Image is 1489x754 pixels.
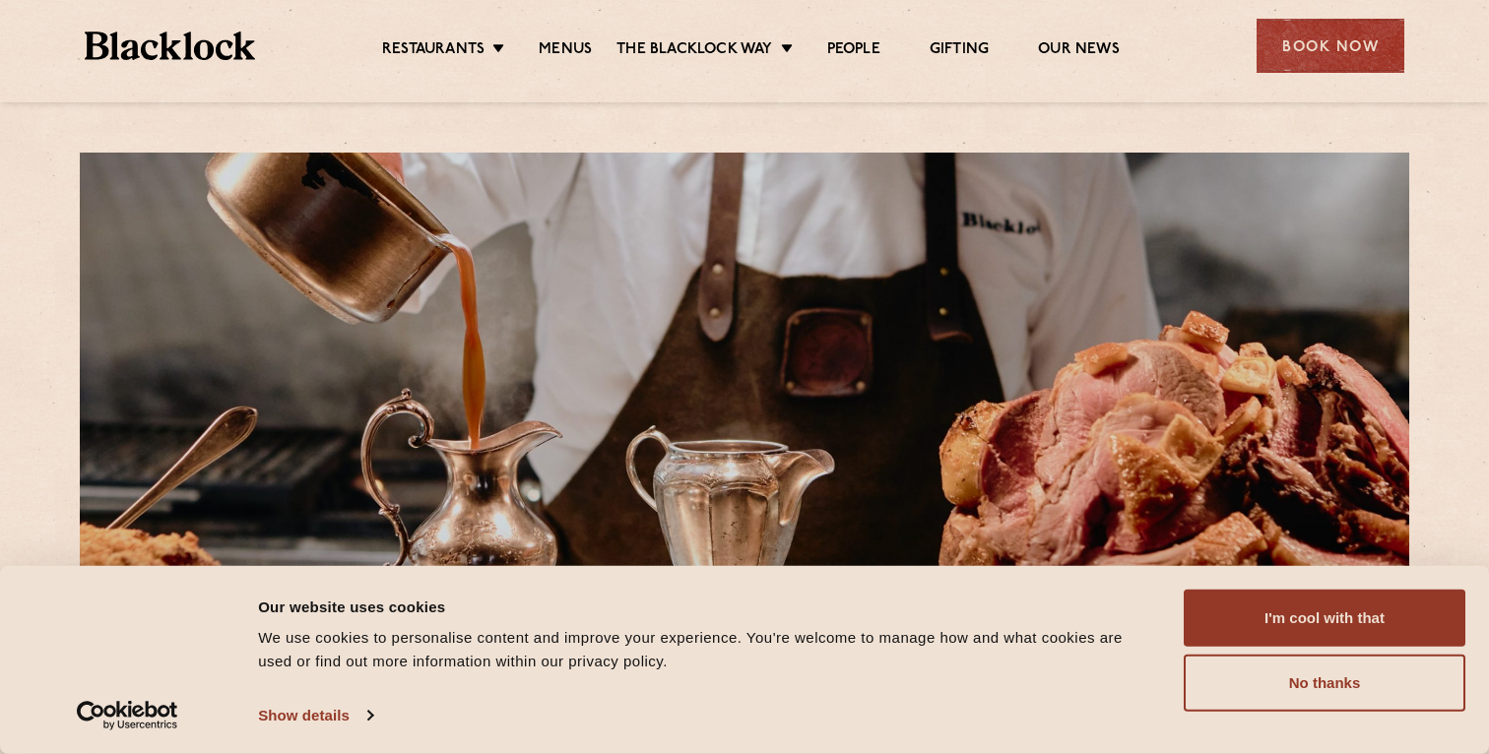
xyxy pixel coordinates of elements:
[258,701,372,730] a: Show details
[1257,19,1404,73] div: Book Now
[382,40,485,62] a: Restaurants
[1184,590,1465,647] button: I'm cool with that
[539,40,592,62] a: Menus
[258,595,1139,618] div: Our website uses cookies
[930,40,989,62] a: Gifting
[616,40,772,62] a: The Blacklock Way
[827,40,880,62] a: People
[41,701,214,730] a: Usercentrics Cookiebot - opens in a new window
[85,31,255,60] img: BL_Textured_Logo-footer-cropped.svg
[1038,40,1120,62] a: Our News
[258,626,1139,673] div: We use cookies to personalise content and improve your experience. You're welcome to manage how a...
[1184,655,1465,712] button: No thanks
